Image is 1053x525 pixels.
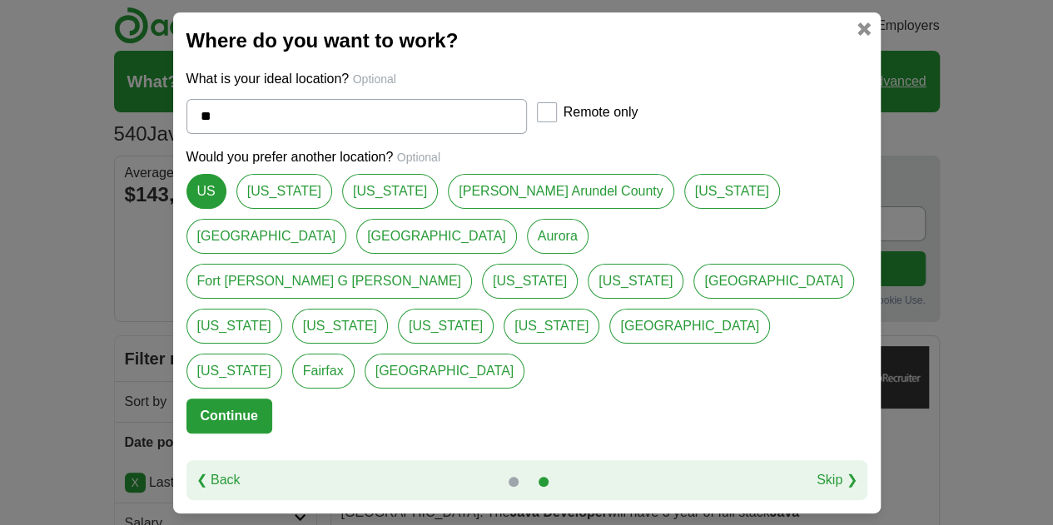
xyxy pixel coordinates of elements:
a: ❮ Back [196,470,241,490]
a: [GEOGRAPHIC_DATA] [356,219,517,254]
button: Continue [186,399,272,433]
h2: Where do you want to work? [186,26,867,56]
a: Fort [PERSON_NAME] G [PERSON_NAME] [186,264,472,299]
a: Fairfax [292,354,355,389]
label: Remote only [564,102,638,122]
a: [GEOGRAPHIC_DATA] [365,354,525,389]
a: Aurora [527,219,589,254]
span: Optional [353,72,396,86]
a: [US_STATE] [482,264,578,299]
a: [US_STATE] [588,264,683,299]
a: [PERSON_NAME] Arundel County [448,174,673,209]
p: What is your ideal location? [186,69,867,89]
a: [GEOGRAPHIC_DATA] [609,309,770,344]
a: [US_STATE] [504,309,599,344]
span: Optional [397,151,440,164]
a: [US_STATE] [342,174,438,209]
a: [US_STATE] [236,174,332,209]
a: [GEOGRAPHIC_DATA] [693,264,854,299]
a: [US_STATE] [292,309,388,344]
a: [US_STATE] [398,309,494,344]
a: US [186,174,226,209]
a: Skip ❯ [817,470,857,490]
a: [US_STATE] [684,174,780,209]
a: [US_STATE] [186,309,282,344]
a: [US_STATE] [186,354,282,389]
a: [GEOGRAPHIC_DATA] [186,219,347,254]
p: Would you prefer another location? [186,147,867,167]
